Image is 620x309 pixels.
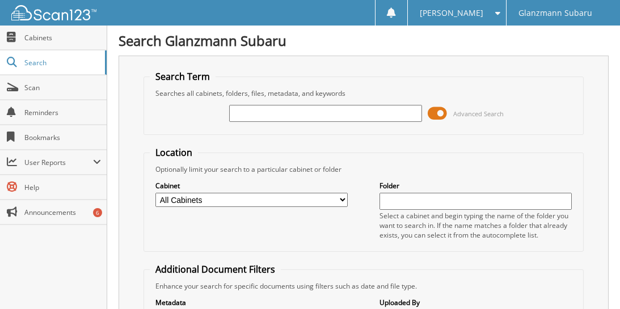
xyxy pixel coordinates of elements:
[119,31,609,50] h1: Search Glanzmann Subaru
[563,255,620,309] iframe: Chat Widget
[420,10,483,16] span: [PERSON_NAME]
[379,181,572,191] label: Folder
[150,263,281,276] legend: Additional Document Filters
[11,5,96,20] img: scan123-logo-white.svg
[24,83,101,92] span: Scan
[24,158,93,167] span: User Reports
[93,208,102,217] div: 6
[150,164,577,174] div: Optionally limit your search to a particular cabinet or folder
[24,58,99,67] span: Search
[453,109,504,118] span: Advanced Search
[150,70,216,83] legend: Search Term
[24,108,101,117] span: Reminders
[24,33,101,43] span: Cabinets
[150,281,577,291] div: Enhance your search for specific documents using filters such as date and file type.
[379,211,572,240] div: Select a cabinet and begin typing the name of the folder you want to search in. If the name match...
[24,133,101,142] span: Bookmarks
[150,146,198,159] legend: Location
[155,181,348,191] label: Cabinet
[518,10,592,16] span: Glanzmann Subaru
[155,298,348,307] label: Metadata
[150,88,577,98] div: Searches all cabinets, folders, files, metadata, and keywords
[379,298,572,307] label: Uploaded By
[24,183,101,192] span: Help
[24,208,101,217] span: Announcements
